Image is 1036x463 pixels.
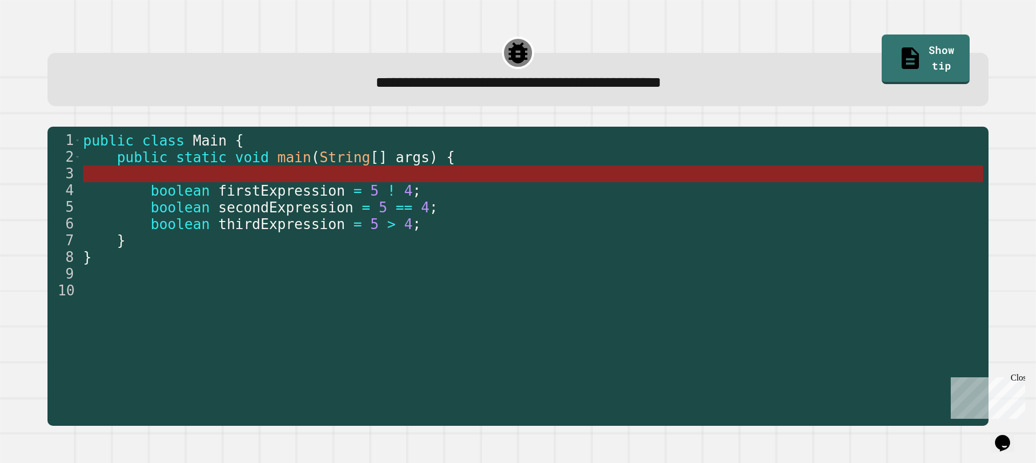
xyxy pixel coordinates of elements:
div: 4 [47,182,81,199]
span: 4 [404,183,412,199]
span: Main [193,133,227,149]
div: 10 [47,282,81,299]
span: firstExpression [218,183,345,199]
span: boolean [151,216,210,232]
iframe: chat widget [946,373,1025,419]
div: 5 [47,199,81,216]
span: void [235,149,269,165]
span: secondExpression [218,199,353,216]
span: == [396,199,412,216]
span: Toggle code folding, rows 1 through 8 [74,132,80,149]
span: public [83,133,134,149]
span: thirdExpression [218,216,345,232]
span: public [117,149,167,165]
span: = [353,216,362,232]
span: boolean [151,183,210,199]
a: Show tip [882,34,970,84]
span: = [353,183,362,199]
div: 2 [47,149,81,165]
span: 4 [421,199,430,216]
span: Toggle code folding, rows 2 through 7 [74,149,80,165]
span: = [362,199,370,216]
span: > [387,216,396,232]
div: Chat with us now!Close [4,4,74,68]
span: ! [387,183,396,199]
span: boolean [151,199,210,216]
span: 5 [378,199,387,216]
span: 5 [370,183,379,199]
span: class [142,133,184,149]
span: args [396,149,430,165]
div: 3 [47,165,81,182]
div: 1 [47,132,81,149]
iframe: chat widget [991,420,1025,452]
span: static [176,149,227,165]
span: String [319,149,370,165]
span: 4 [404,216,412,232]
span: main [277,149,311,165]
div: 7 [47,232,81,249]
span: 5 [370,216,379,232]
div: 8 [47,249,81,266]
div: 6 [47,216,81,232]
div: 9 [47,266,81,282]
